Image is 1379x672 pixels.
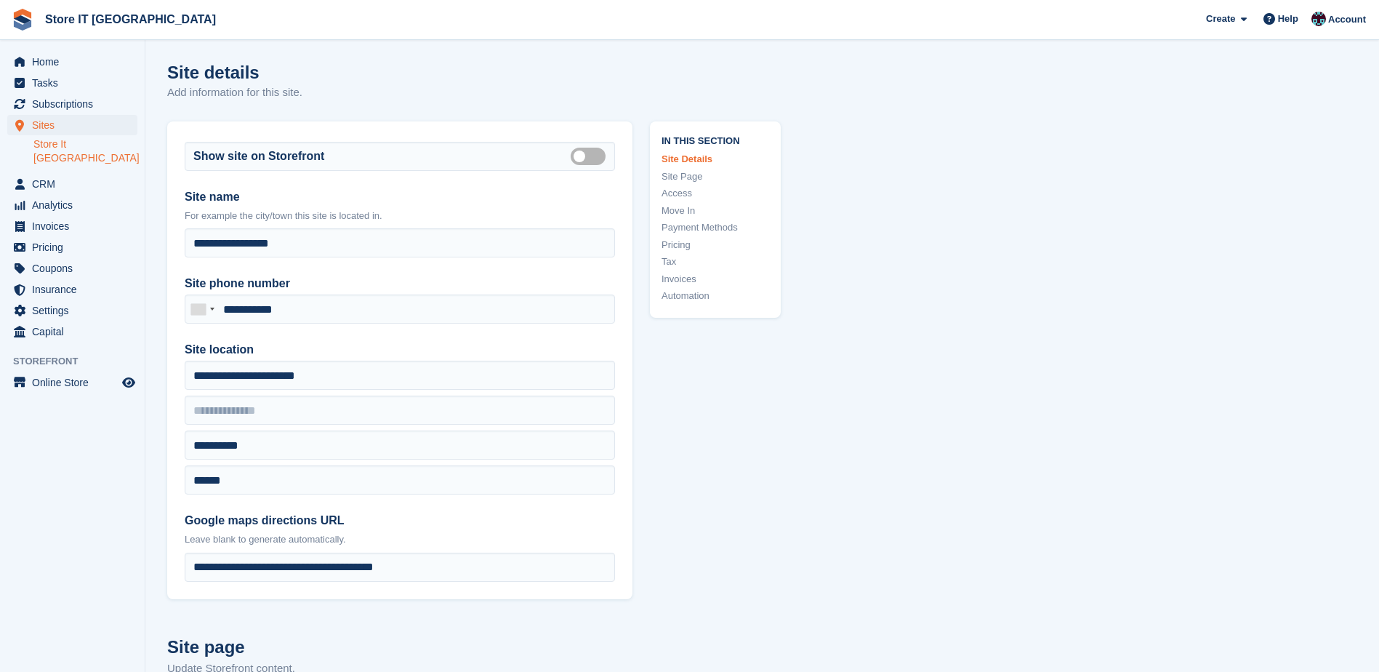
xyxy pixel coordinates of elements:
[1278,12,1298,26] span: Help
[185,275,615,292] label: Site phone number
[662,152,769,167] a: Site Details
[32,174,119,194] span: CRM
[167,84,302,101] p: Add information for this site.
[7,237,137,257] a: menu
[662,133,769,147] span: In this section
[193,148,324,165] label: Show site on Storefront
[662,238,769,252] a: Pricing
[662,169,769,184] a: Site Page
[12,9,33,31] img: stora-icon-8386f47178a22dfd0bd8f6a31ec36ba5ce8667c1dd55bd0f319d3a0aa187defe.svg
[7,279,137,300] a: menu
[32,195,119,215] span: Analytics
[662,272,769,287] a: Invoices
[7,195,137,215] a: menu
[1206,12,1235,26] span: Create
[167,63,302,82] h1: Site details
[32,94,119,114] span: Subscriptions
[571,155,611,157] label: Is public
[662,186,769,201] a: Access
[185,188,615,206] label: Site name
[7,94,137,114] a: menu
[7,73,137,93] a: menu
[185,512,615,529] label: Google maps directions URL
[33,137,137,165] a: Store It [GEOGRAPHIC_DATA]
[32,258,119,279] span: Coupons
[32,73,119,93] span: Tasks
[185,209,615,223] p: For example the city/town this site is located in.
[185,532,615,547] p: Leave blank to generate automatically.
[32,321,119,342] span: Capital
[7,216,137,236] a: menu
[120,374,137,391] a: Preview store
[7,372,137,393] a: menu
[662,255,769,269] a: Tax
[662,289,769,303] a: Automation
[167,634,632,660] h2: Site page
[662,204,769,218] a: Move In
[1311,12,1326,26] img: James Campbell Adamson
[7,258,137,279] a: menu
[39,7,222,31] a: Store IT [GEOGRAPHIC_DATA]
[32,216,119,236] span: Invoices
[662,220,769,235] a: Payment Methods
[7,321,137,342] a: menu
[32,115,119,135] span: Sites
[32,372,119,393] span: Online Store
[32,300,119,321] span: Settings
[7,300,137,321] a: menu
[32,279,119,300] span: Insurance
[13,354,145,369] span: Storefront
[1328,12,1366,27] span: Account
[32,52,119,72] span: Home
[32,237,119,257] span: Pricing
[7,115,137,135] a: menu
[7,174,137,194] a: menu
[7,52,137,72] a: menu
[185,341,615,359] label: Site location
